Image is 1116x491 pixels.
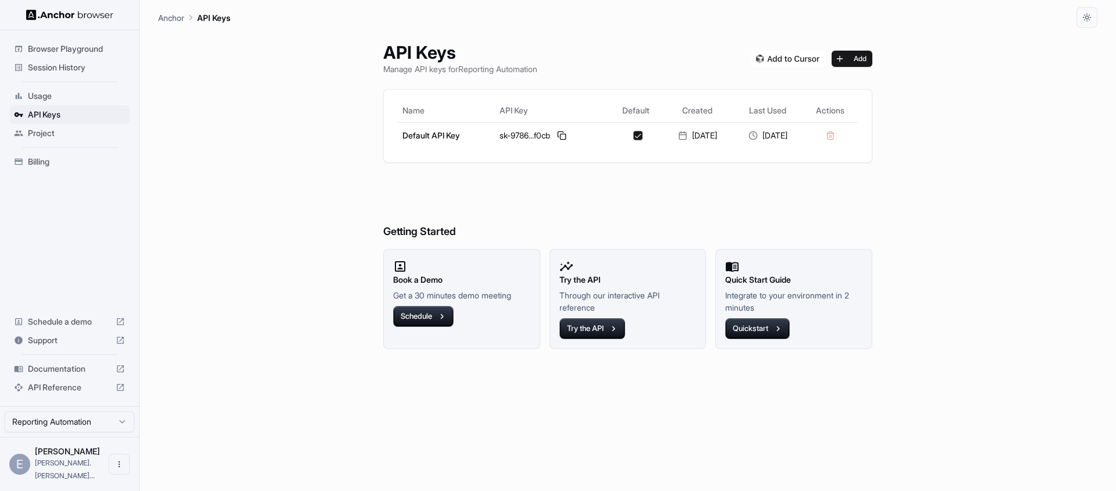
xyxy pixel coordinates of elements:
[26,9,113,20] img: Anchor Logo
[667,130,728,141] div: [DATE]
[28,363,111,375] span: Documentation
[35,458,95,480] span: erika.tremblay@lawline.com
[28,62,125,73] span: Session History
[109,454,130,475] button: Open menu
[28,90,125,102] span: Usage
[9,58,130,77] div: Session History
[662,99,733,122] th: Created
[9,331,130,350] div: Support
[495,99,609,122] th: API Key
[559,273,697,286] h2: Try the API
[803,99,858,122] th: Actions
[832,51,872,67] button: Add
[28,382,111,393] span: API Reference
[28,109,125,120] span: API Keys
[9,40,130,58] div: Browser Playground
[9,312,130,331] div: Schedule a demo
[28,127,125,139] span: Project
[500,129,604,143] div: sk-9786...f0cb
[559,318,625,339] button: Try the API
[9,360,130,378] div: Documentation
[28,335,111,346] span: Support
[383,177,872,240] h6: Getting Started
[9,87,130,105] div: Usage
[158,11,230,24] nav: breadcrumb
[393,289,530,301] p: Get a 30 minutes demo meeting
[609,99,662,122] th: Default
[559,289,697,314] p: Through our interactive API reference
[9,152,130,171] div: Billing
[383,63,537,75] p: Manage API keys for Reporting Automation
[398,99,495,122] th: Name
[725,289,862,314] p: Integrate to your environment in 2 minutes
[28,156,125,168] span: Billing
[9,105,130,124] div: API Keys
[398,122,495,148] td: Default API Key
[555,129,569,143] button: Copy API key
[737,130,798,141] div: [DATE]
[28,43,125,55] span: Browser Playground
[9,124,130,143] div: Project
[393,306,454,327] button: Schedule
[393,273,530,286] h2: Book a Demo
[383,42,537,63] h1: API Keys
[35,446,100,456] span: Erika Tremblay
[725,318,790,339] button: Quickstart
[197,12,230,24] p: API Keys
[725,273,862,286] h2: Quick Start Guide
[751,51,825,67] img: Add anchorbrowser MCP server to Cursor
[28,316,111,328] span: Schedule a demo
[9,378,130,397] div: API Reference
[9,454,30,475] div: E
[733,99,803,122] th: Last Used
[158,12,184,24] p: Anchor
